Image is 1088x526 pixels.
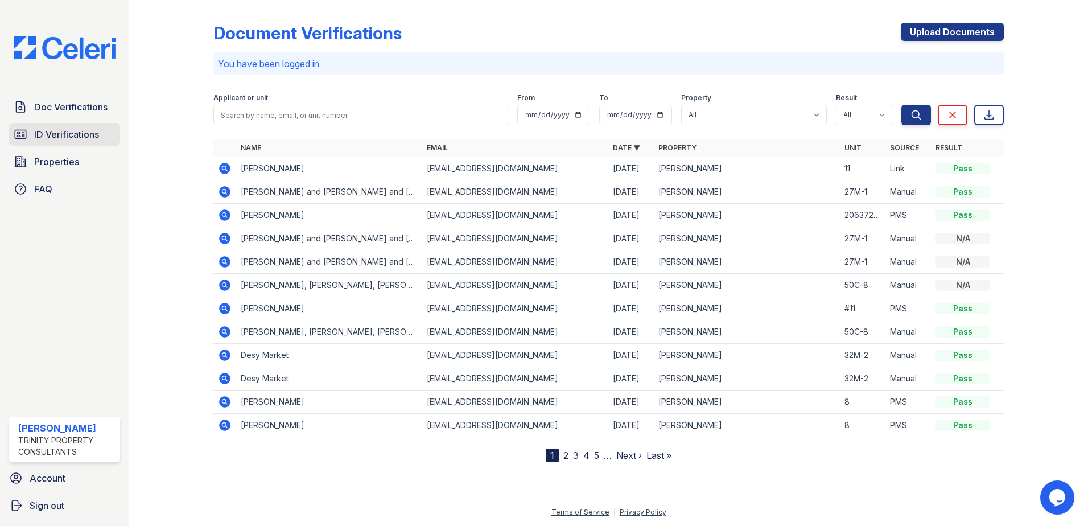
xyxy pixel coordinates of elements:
td: [EMAIL_ADDRESS][DOMAIN_NAME] [422,320,608,344]
td: Manual [885,250,931,274]
td: [EMAIL_ADDRESS][DOMAIN_NAME] [422,344,608,367]
td: 32M-2 [840,367,885,391]
img: CE_Logo_Blue-a8612792a0a2168367f1c8372b55b34899dd931a85d93a1a3d3e32e68fde9ad4.png [5,36,125,59]
td: [PERSON_NAME] and [PERSON_NAME] and [PERSON_NAME] [236,180,422,204]
label: Property [681,93,711,102]
td: [PERSON_NAME] [654,157,840,180]
td: [EMAIL_ADDRESS][DOMAIN_NAME] [422,180,608,204]
td: #11 [840,297,885,320]
td: [PERSON_NAME] [654,344,840,367]
td: [PERSON_NAME] [654,320,840,344]
td: [PERSON_NAME] and [PERSON_NAME] and [PERSON_NAME] [236,250,422,274]
a: 2 [563,450,568,461]
td: PMS [885,204,931,227]
div: N/A [935,233,990,244]
a: Name [241,143,261,152]
td: [PERSON_NAME] [236,391,422,414]
td: [DATE] [608,297,654,320]
span: … [604,449,612,462]
td: Manual [885,344,931,367]
span: Sign out [30,499,64,512]
td: Manual [885,274,931,297]
td: PMS [885,297,931,320]
td: Desy Market [236,344,422,367]
a: Email [427,143,448,152]
label: Applicant or unit [213,93,268,102]
a: FAQ [9,178,120,200]
a: Date ▼ [613,143,640,152]
td: [DATE] [608,180,654,204]
td: 50C-8 [840,320,885,344]
td: Link [885,157,931,180]
span: ID Verifications [34,128,99,141]
td: [DATE] [608,320,654,344]
td: [PERSON_NAME] [654,180,840,204]
span: Doc Verifications [34,100,108,114]
p: You have been logged in [218,57,999,71]
td: [DATE] [608,391,654,414]
div: Pass [935,163,990,174]
a: Terms of Service [551,508,609,516]
td: Manual [885,367,931,391]
td: [PERSON_NAME] [236,204,422,227]
td: [PERSON_NAME] [654,204,840,227]
div: N/A [935,280,990,291]
span: FAQ [34,182,52,196]
a: 5 [594,450,599,461]
td: 27M-1 [840,180,885,204]
td: [PERSON_NAME] [236,297,422,320]
a: 3 [573,450,579,461]
td: [DATE] [608,227,654,250]
td: [PERSON_NAME] [236,157,422,180]
td: [EMAIL_ADDRESS][DOMAIN_NAME] [422,157,608,180]
td: 50C-8 [840,274,885,297]
td: Desy Market [236,367,422,391]
div: [PERSON_NAME] [18,421,116,435]
div: Pass [935,350,990,361]
td: 11 [840,157,885,180]
td: [PERSON_NAME] [654,274,840,297]
td: [DATE] [608,414,654,437]
td: PMS [885,414,931,437]
td: [EMAIL_ADDRESS][DOMAIN_NAME] [422,297,608,320]
td: [PERSON_NAME] [236,414,422,437]
td: 8 [840,414,885,437]
span: Account [30,471,65,485]
td: Manual [885,180,931,204]
td: [PERSON_NAME], [PERSON_NAME], [PERSON_NAME], [PERSON_NAME] [236,274,422,297]
label: To [599,93,608,102]
td: [EMAIL_ADDRESS][DOMAIN_NAME] [422,367,608,391]
a: Last » [646,450,671,461]
td: 20637229 [840,204,885,227]
td: [PERSON_NAME] [654,367,840,391]
td: [DATE] [608,204,654,227]
a: Next › [616,450,642,461]
td: [PERSON_NAME] [654,227,840,250]
td: Manual [885,320,931,344]
a: Property [658,143,697,152]
td: 32M-2 [840,344,885,367]
div: Pass [935,373,990,384]
td: 27M-1 [840,227,885,250]
td: [PERSON_NAME] [654,297,840,320]
div: N/A [935,256,990,268]
label: Result [836,93,857,102]
a: Result [935,143,962,152]
div: Pass [935,186,990,198]
div: Document Verifications [213,23,402,43]
div: Pass [935,326,990,338]
div: | [613,508,616,516]
a: Upload Documents [901,23,1004,41]
span: Properties [34,155,79,169]
a: Source [890,143,919,152]
td: [PERSON_NAME] [654,391,840,414]
div: 1 [546,449,559,462]
td: [EMAIL_ADDRESS][DOMAIN_NAME] [422,204,608,227]
td: [EMAIL_ADDRESS][DOMAIN_NAME] [422,227,608,250]
td: [PERSON_NAME] [654,250,840,274]
a: Sign out [5,494,125,517]
td: [EMAIL_ADDRESS][DOMAIN_NAME] [422,250,608,274]
a: 4 [583,450,590,461]
a: Properties [9,150,120,173]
